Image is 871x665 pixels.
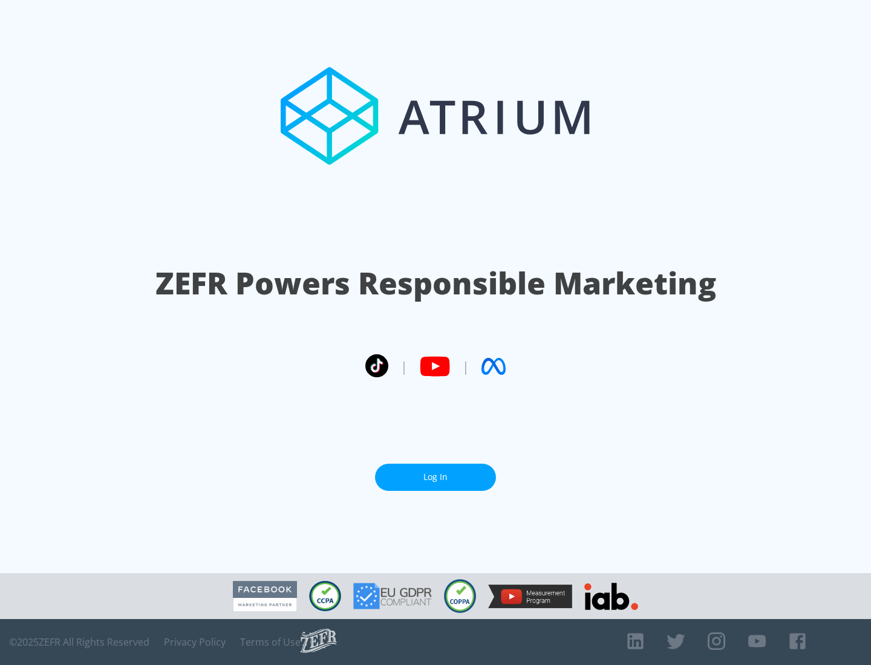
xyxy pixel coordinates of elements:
a: Log In [375,464,496,491]
img: CCPA Compliant [309,581,341,611]
img: YouTube Measurement Program [488,585,572,608]
a: Terms of Use [240,636,301,648]
img: COPPA Compliant [444,579,476,613]
h1: ZEFR Powers Responsible Marketing [155,262,716,304]
a: Privacy Policy [164,636,226,648]
span: | [462,357,469,375]
img: GDPR Compliant [353,583,432,609]
img: IAB [584,583,638,610]
img: Facebook Marketing Partner [233,581,297,612]
span: © 2025 ZEFR All Rights Reserved [9,636,149,648]
span: | [400,357,408,375]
